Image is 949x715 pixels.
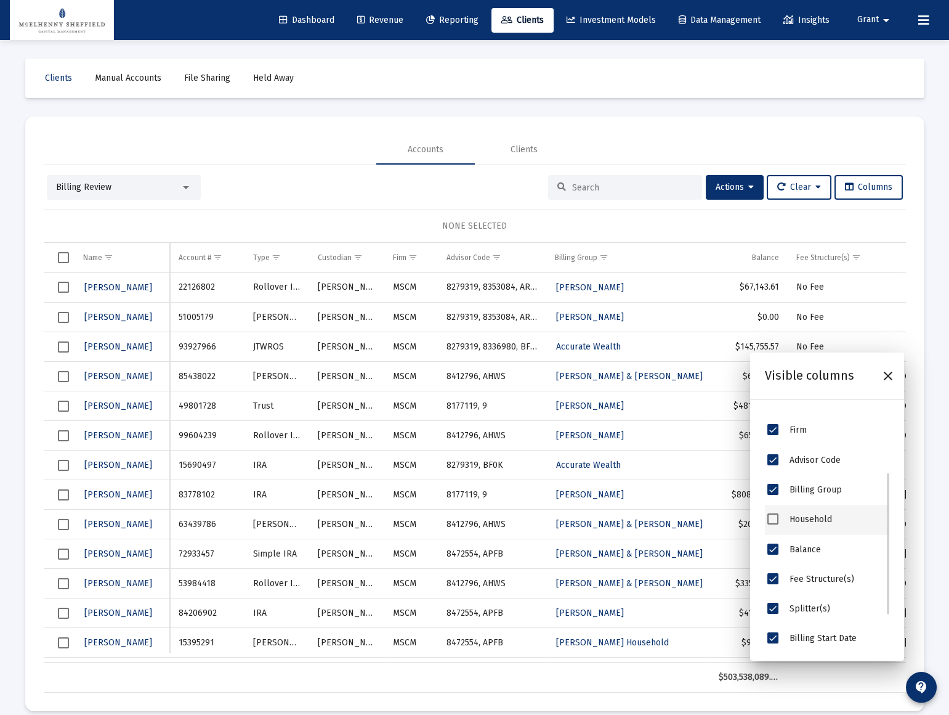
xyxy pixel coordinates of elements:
[788,332,896,362] td: No Fee
[788,273,896,303] td: No Fee
[244,421,309,451] td: Rollover IRA
[170,569,244,599] td: 53984418
[84,312,152,322] span: [PERSON_NAME]
[710,569,788,599] td: $335,202.19
[773,8,839,33] a: Insights
[408,253,418,262] span: Show filter options for column 'Firm'
[511,144,538,156] div: Clients
[710,628,788,658] td: $9,697.94
[788,243,896,272] td: Column Fee Structure(s)
[796,253,850,263] div: Fee Structure(s)
[84,519,152,529] span: [PERSON_NAME]
[438,243,546,272] td: Column Advisor Code
[710,332,788,362] td: $145,755.57
[384,628,438,658] td: MSCM
[710,243,788,272] td: Column Balance
[309,391,384,421] td: [PERSON_NAME]
[309,303,384,332] td: [PERSON_NAME]
[555,308,625,326] a: [PERSON_NAME]
[710,391,788,421] td: $481,892.31
[318,253,352,263] div: Custodian
[309,273,384,303] td: [PERSON_NAME]
[83,515,153,533] button: [PERSON_NAME]
[546,243,710,272] td: Column Billing Group
[85,66,171,91] a: Manual Accounts
[83,427,153,444] button: [PERSON_NAME]
[438,273,546,303] td: 8279319, 8353084, ARBY
[710,510,788,539] td: $20,933.79
[170,480,244,510] td: 83778102
[491,8,554,33] a: Clients
[556,549,703,559] span: [PERSON_NAME] & [PERSON_NAME]
[309,451,384,480] td: [PERSON_NAME]
[269,8,344,33] a: Dashboard
[309,480,384,510] td: [PERSON_NAME]
[556,519,703,529] span: [PERSON_NAME] & [PERSON_NAME]
[384,658,438,687] td: MSCM
[556,578,703,589] span: [PERSON_NAME] & [PERSON_NAME]
[555,367,704,385] a: [PERSON_NAME] & [PERSON_NAME]
[852,253,861,262] span: Show filter options for column 'Fee Structure(s)'
[384,273,438,303] td: MSCM
[309,599,384,628] td: [PERSON_NAME]
[309,539,384,569] td: [PERSON_NAME]
[556,312,624,322] span: [PERSON_NAME]
[170,451,244,480] td: 15690497
[170,599,244,628] td: 84206902
[84,460,152,470] span: [PERSON_NAME]
[845,182,892,192] span: Columns
[842,7,908,32] button: Grant
[44,243,906,693] div: Data grid
[244,510,309,539] td: [PERSON_NAME]
[555,486,625,504] a: [PERSON_NAME]
[789,544,821,555] span: Balance
[914,680,929,695] mat-icon: contact_support
[555,604,625,622] a: [PERSON_NAME]
[438,628,546,658] td: 8472554, APFB
[84,401,152,411] span: [PERSON_NAME]
[555,253,597,263] div: Billing Group
[244,451,309,480] td: IRA
[56,182,111,192] span: Billing Review
[58,578,69,589] div: Select row
[174,66,240,91] a: File Sharing
[244,362,309,391] td: [PERSON_NAME]
[599,253,608,262] span: Show filter options for column 'Billing Group'
[438,480,546,510] td: 8177119, 9
[58,341,69,353] div: Select row
[438,362,546,391] td: 8412796, AHWS
[179,253,211,263] div: Account #
[438,421,546,451] td: 8412796, AHWS
[710,658,788,687] td: $21,448.37
[170,362,244,391] td: 85438022
[19,8,105,33] img: Dashboard
[244,480,309,510] td: IRA
[438,539,546,569] td: 8472554, APFB
[35,66,82,91] a: Clients
[789,634,857,644] span: Billing Start Date
[95,73,161,83] span: Manual Accounts
[244,658,309,687] td: IRA
[83,634,153,652] button: [PERSON_NAME]
[556,637,669,648] span: [PERSON_NAME] Household
[384,539,438,569] td: MSCM
[501,15,544,25] span: Clients
[272,253,281,262] span: Show filter options for column 'Type'
[84,549,152,559] span: [PERSON_NAME]
[384,510,438,539] td: MSCM
[438,332,546,362] td: 8279319, 8336980, BF0K
[555,634,670,652] a: [PERSON_NAME] Household
[58,460,69,471] div: Select row
[789,603,830,614] span: Splitter(s)
[357,15,403,25] span: Revenue
[384,451,438,480] td: MSCM
[309,421,384,451] td: [PERSON_NAME]
[555,574,704,592] a: [PERSON_NAME] & [PERSON_NAME]
[438,303,546,332] td: 8279319, 8353084, ARBY
[104,253,113,262] span: Show filter options for column 'Name'
[244,391,309,421] td: Trust
[556,341,621,352] span: Accurate Wealth
[170,273,244,303] td: 22126802
[253,73,294,83] span: Held Away
[253,253,270,263] div: Type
